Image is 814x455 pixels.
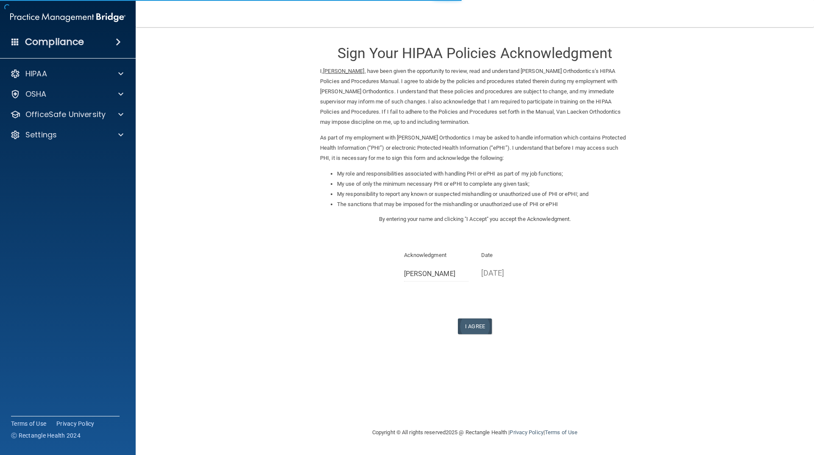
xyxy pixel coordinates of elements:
[10,130,123,140] a: Settings
[56,419,95,428] a: Privacy Policy
[25,89,47,99] p: OSHA
[510,429,543,435] a: Privacy Policy
[25,109,106,120] p: OfficeSafe University
[25,130,57,140] p: Settings
[337,179,630,189] li: My use of only the minimum necessary PHI or ePHI to complete any given task;
[337,169,630,179] li: My role and responsibilities associated with handling PHI or ePHI as part of my job functions;
[320,45,630,61] h3: Sign Your HIPAA Policies Acknowledgment
[337,199,630,209] li: The sanctions that may be imposed for the mishandling or unauthorized use of PHI or ePHI
[25,36,84,48] h4: Compliance
[320,133,630,163] p: As part of my employment with [PERSON_NAME] Orthodontics I may be asked to handle information whi...
[10,69,123,79] a: HIPAA
[25,69,47,79] p: HIPAA
[481,266,546,280] p: [DATE]
[10,109,123,120] a: OfficeSafe University
[545,429,577,435] a: Terms of Use
[404,266,469,282] input: Full Name
[11,419,46,428] a: Terms of Use
[337,189,630,199] li: My responsibility to report any known or suspected mishandling or unauthorized use of PHI or ePHI...
[10,9,125,26] img: PMB logo
[458,318,492,334] button: I Agree
[481,250,546,260] p: Date
[320,419,630,446] div: Copyright © All rights reserved 2025 @ Rectangle Health | |
[320,214,630,224] p: By entering your name and clicking "I Accept" you accept the Acknowledgment.
[323,68,364,74] ins: [PERSON_NAME]
[404,250,469,260] p: Acknowledgment
[10,89,123,99] a: OSHA
[320,66,630,127] p: I, , have been given the opportunity to review, read and understand [PERSON_NAME] Orthodontics’s ...
[11,431,81,440] span: Ⓒ Rectangle Health 2024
